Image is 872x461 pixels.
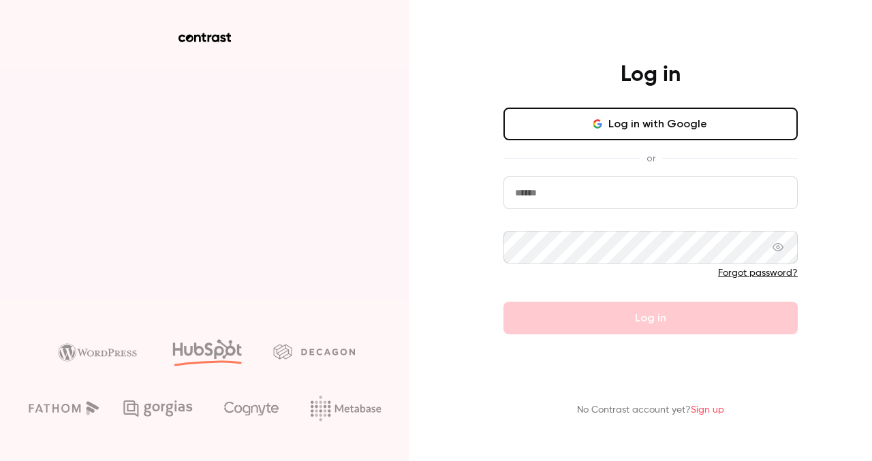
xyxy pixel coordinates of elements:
p: No Contrast account yet? [577,403,724,417]
h4: Log in [621,61,681,89]
span: or [640,151,662,165]
a: Forgot password? [718,268,798,278]
img: decagon [273,344,355,359]
a: Sign up [691,405,724,415]
button: Log in with Google [503,108,798,140]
